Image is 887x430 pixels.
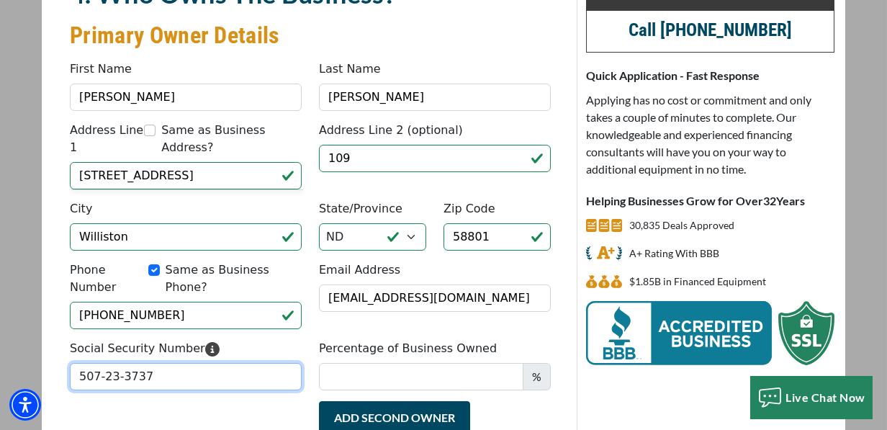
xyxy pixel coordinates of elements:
[586,91,834,178] p: Applying has no cost or commitment and only takes a couple of minutes to complete. Our knowledgea...
[166,261,302,296] label: Same as Business Phone?
[586,192,834,210] p: Helping Businesses Grow for Over Years
[205,342,220,357] svg: Please enter your Social Security Number. We use this information to identify you and process you...
[319,122,463,139] label: Address Line 2 (optional)
[70,61,132,78] label: First Name
[523,363,551,390] span: %
[750,376,873,419] button: Live Chat Now
[319,200,402,218] label: State/Province
[70,261,148,296] label: Phone Number
[763,194,776,207] span: 32
[319,261,400,279] label: Email Address
[629,273,766,290] p: $1,848,887,543 in Financed Equipment
[629,245,719,262] p: A+ Rating With BBB
[9,389,41,421] div: Accessibility Menu
[161,122,302,156] label: Same as Business Address?
[786,390,866,404] span: Live Chat Now
[319,61,381,78] label: Last Name
[629,217,734,234] p: 30,835 Deals Approved
[319,340,497,357] label: Percentage of Business Owned
[319,145,551,172] input: suite, apt, house #
[586,301,834,365] img: BBB Acredited Business and SSL Protection
[629,19,792,40] a: call (847) 796-8250
[443,200,495,218] label: Zip Code
[586,67,834,84] p: Quick Application - Fast Response
[70,340,220,357] label: Social Security Number
[70,21,551,50] h3: Primary Owner Details
[70,122,144,156] label: Address Line 1
[70,200,92,218] label: City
